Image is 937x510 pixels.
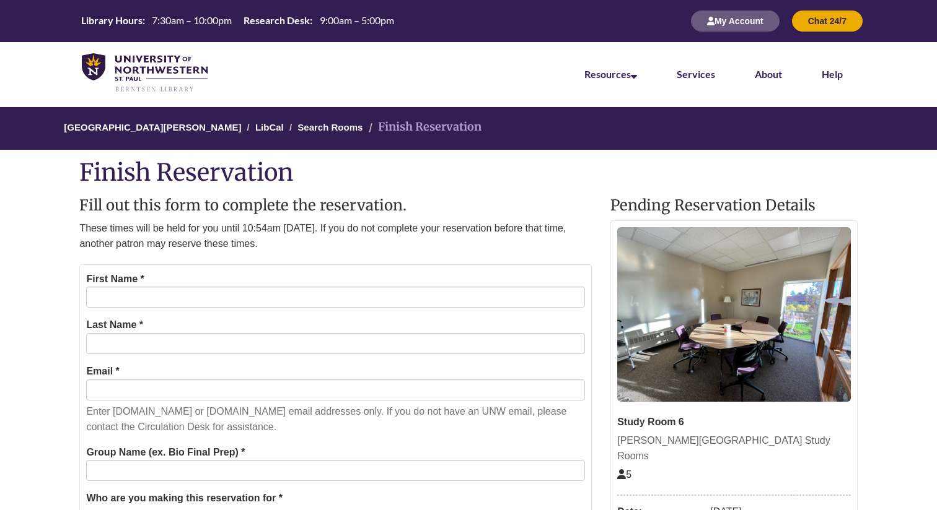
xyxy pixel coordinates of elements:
h1: Finish Reservation [79,159,857,185]
a: Chat 24/7 [792,15,863,26]
label: First Name * [86,271,144,287]
a: [GEOGRAPHIC_DATA][PERSON_NAME] [64,122,241,132]
th: Research Desk: [239,14,314,27]
button: My Account [691,11,780,32]
nav: Breadcrumb [79,107,857,150]
img: UNWSP Library Logo [82,53,208,93]
span: The capacity of this space [617,469,631,480]
th: Library Hours: [76,14,147,27]
label: Email * [86,363,119,379]
div: [PERSON_NAME][GEOGRAPHIC_DATA] Study Rooms [617,433,850,464]
p: Enter [DOMAIN_NAME] or [DOMAIN_NAME] email addresses only. If you do not have an UNW email, pleas... [86,404,585,435]
span: 7:30am – 10:00pm [152,14,232,26]
h2: Fill out this form to complete the reservation. [79,197,592,214]
a: Search Rooms [297,122,363,132]
h2: Pending Reservation Details [610,197,857,214]
table: Hours Today [76,14,398,27]
a: Services [677,68,715,80]
button: Chat 24/7 [792,11,863,32]
a: LibCal [255,122,284,132]
p: These times will be held for you until 10:54am [DATE]. If you do not complete your reservation be... [79,220,592,252]
label: Last Name * [86,317,143,333]
span: 9:00am – 5:00pm [320,14,394,26]
li: Finish Reservation [366,118,482,136]
img: Study Room 6 [617,227,850,402]
div: Study Room 6 [617,414,850,430]
a: About [755,68,782,80]
a: My Account [691,15,780,26]
a: Resources [584,68,637,80]
a: Help [822,68,843,80]
a: Hours Today [76,14,398,28]
label: Group Name (ex. Bio Final Prep) * [86,444,245,460]
legend: Who are you making this reservation for * [86,490,585,506]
